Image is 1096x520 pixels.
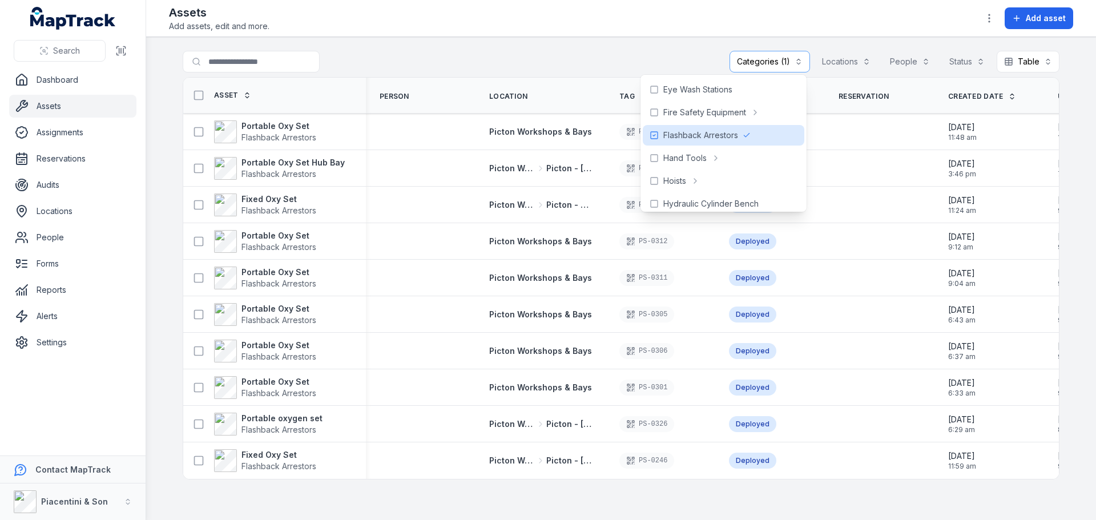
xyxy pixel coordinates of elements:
[9,279,136,301] a: Reports
[489,163,592,174] a: Picton Workshops & BaysPicton - [GEOGRAPHIC_DATA]
[1058,389,1085,398] span: 9:26 pm
[948,279,976,288] span: 9:04 am
[489,199,592,211] a: Picton Workshops & BaysPicton - Transmission Bay
[241,242,316,252] span: Flashback Arrestors
[241,461,316,471] span: Flashback Arrestors
[948,304,976,316] span: [DATE]
[663,84,732,95] span: Eye Wash Stations
[489,455,535,466] span: Picton Workshops & Bays
[997,51,1059,72] button: Table
[14,40,106,62] button: Search
[619,416,674,432] div: PS-0326
[35,465,111,474] strong: Contact MapTrack
[948,462,976,471] span: 11:59 am
[241,352,316,361] span: Flashback Arrestors
[619,270,674,286] div: PS-0311
[948,450,976,471] time: 13/05/2025, 11:59:03 am
[1058,170,1085,179] span: 7:46 am
[546,163,592,174] span: Picton - [GEOGRAPHIC_DATA]
[1058,195,1085,215] time: 21/07/2025, 9:26:02 pm
[489,418,535,430] span: Picton Workshops & Bays
[663,107,746,118] span: Fire Safety Equipment
[489,382,592,392] span: Picton Workshops & Bays
[948,195,976,215] time: 29/05/2025, 11:24:37 am
[489,382,592,393] a: Picton Workshops & Bays
[663,198,759,209] span: Hydraulic Cylinder Bench
[948,450,976,462] span: [DATE]
[241,413,323,424] strong: Portable oxygen set
[169,5,269,21] h2: Assets
[948,133,977,142] span: 11:48 am
[948,304,976,325] time: 24/05/2025, 6:43:15 am
[489,346,592,356] span: Picton Workshops & Bays
[948,170,976,179] span: 3:46 pm
[214,230,316,253] a: Portable Oxy SetFlashback Arrestors
[241,132,316,142] span: Flashback Arrestors
[948,231,975,243] span: [DATE]
[380,92,409,101] span: Person
[214,303,316,326] a: Portable Oxy SetFlashback Arrestors
[30,7,116,30] a: MapTrack
[948,268,976,288] time: 24/05/2025, 9:04:13 am
[1058,352,1085,361] span: 9:38 am
[241,388,316,398] span: Flashback Arrestors
[948,352,976,361] span: 6:37 am
[948,414,975,434] time: 24/05/2025, 6:29:28 am
[815,51,878,72] button: Locations
[948,92,1016,101] a: Created Date
[214,194,316,216] a: Fixed Oxy SetFlashback Arrestors
[1058,279,1085,288] span: 9:26 pm
[1058,450,1085,462] span: [DATE]
[619,380,674,396] div: PS-0301
[1058,158,1085,170] span: [DATE]
[241,376,316,388] strong: Portable Oxy Set
[1058,206,1085,215] span: 9:26 pm
[546,199,592,211] span: Picton - Transmission Bay
[729,453,776,469] div: Deployed
[619,343,674,359] div: PS-0306
[948,243,975,252] span: 9:12 am
[619,453,674,469] div: PS-0246
[241,279,316,288] span: Flashback Arrestors
[241,157,345,168] strong: Portable Oxy Set Hub Bay
[1058,377,1085,398] time: 21/07/2025, 9:26:02 pm
[241,425,316,434] span: Flashback Arrestors
[1058,231,1085,252] time: 21/07/2025, 9:26:02 pm
[619,160,674,176] div: PS-0307
[948,268,976,279] span: [DATE]
[241,169,316,179] span: Flashback Arrestors
[948,414,975,425] span: [DATE]
[241,230,316,241] strong: Portable Oxy Set
[214,449,316,472] a: Fixed Oxy SetFlashback Arrestors
[9,305,136,328] a: Alerts
[1058,122,1086,133] span: [DATE]
[241,267,316,278] strong: Portable Oxy Set
[619,124,674,140] div: PS-0489
[619,197,674,213] div: PS-0313
[214,340,316,362] a: Portable Oxy SetFlashback Arrestors
[948,377,976,398] time: 24/05/2025, 6:33:54 am
[948,377,976,389] span: [DATE]
[1058,122,1086,142] time: 15/08/2025, 11:50:51 am
[948,122,977,133] span: [DATE]
[619,92,635,101] span: Tag
[241,449,316,461] strong: Fixed Oxy Set
[663,152,707,164] span: Hand Tools
[948,206,976,215] span: 11:24 am
[948,389,976,398] span: 6:33 am
[9,95,136,118] a: Assets
[1058,268,1085,279] span: [DATE]
[1005,7,1073,29] button: Add asset
[619,233,674,249] div: PS-0312
[948,158,976,179] time: 22/07/2025, 3:46:51 pm
[489,236,592,246] span: Picton Workshops & Bays
[729,307,776,323] div: Deployed
[1058,243,1085,252] span: 9:26 pm
[1058,304,1085,316] span: [DATE]
[1058,304,1085,325] time: 21/07/2025, 9:26:02 pm
[546,418,592,430] span: Picton - [GEOGRAPHIC_DATA]
[1058,341,1085,352] span: [DATE]
[489,127,592,136] span: Picton Workshops & Bays
[883,51,937,72] button: People
[9,331,136,354] a: Settings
